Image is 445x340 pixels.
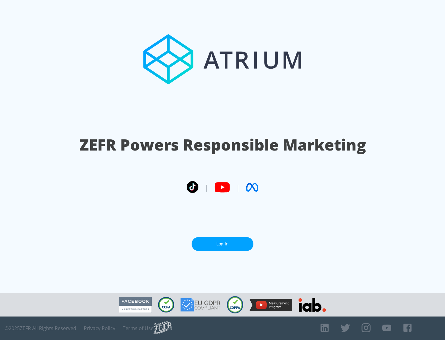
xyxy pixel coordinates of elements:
a: Log In [192,237,253,251]
img: IAB [299,298,326,312]
a: Privacy Policy [84,325,115,331]
span: | [205,183,208,192]
a: Terms of Use [123,325,154,331]
img: GDPR Compliant [180,298,221,312]
img: YouTube Measurement Program [249,299,292,311]
span: © 2025 ZEFR All Rights Reserved [5,325,76,331]
img: Facebook Marketing Partner [119,297,152,313]
span: | [236,183,240,192]
h1: ZEFR Powers Responsible Marketing [79,134,366,155]
img: CCPA Compliant [158,297,174,312]
img: COPPA Compliant [227,296,243,313]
